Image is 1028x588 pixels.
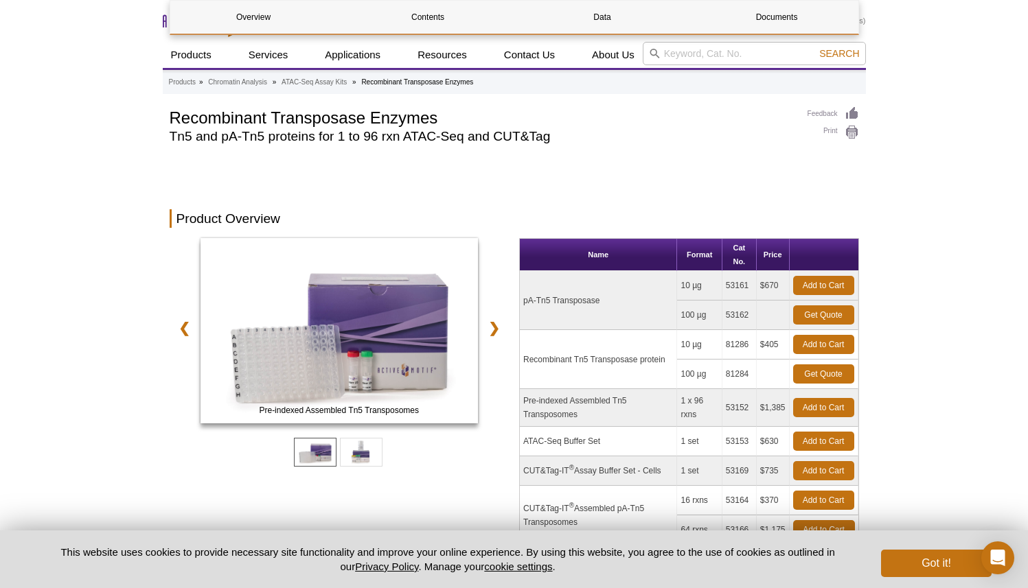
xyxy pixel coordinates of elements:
[815,47,863,60] button: Search
[479,312,509,344] a: ❯
[677,360,722,389] td: 100 µg
[520,427,677,456] td: ATAC-Seq Buffer Set
[793,491,854,510] a: Add to Cart
[757,427,790,456] td: $630
[722,456,757,486] td: 53169
[808,106,859,121] a: Feedback
[170,1,337,34] a: Overview
[520,456,677,486] td: CUT&Tag-IT Assay Buffer Set - Cells
[808,125,859,140] a: Print
[677,271,722,301] td: 10 µg
[793,276,854,295] a: Add to Cart
[273,78,277,86] li: »
[981,541,1014,574] div: Open Intercom Messenger
[519,1,686,34] a: Data
[170,130,794,143] h2: Tn5 and pA-Tn5 proteins for 1 to 96 rxn ATAC-Seq and CUT&Tag
[569,464,574,471] sup: ®
[819,48,859,59] span: Search
[677,486,722,515] td: 16 rxns
[757,389,790,427] td: $1,385
[520,271,677,330] td: pA-Tn5 Transposase
[793,398,854,417] a: Add to Cart
[757,271,790,301] td: $670
[677,239,722,271] th: Format
[757,456,790,486] td: $735
[37,545,859,574] p: This website uses cookies to provide necessary site functionality and improve your online experie...
[677,389,722,427] td: 1 x 96 rxns
[496,42,563,68] a: Contact Us
[169,76,196,89] a: Products
[722,330,757,360] td: 81286
[643,42,866,65] input: Keyword, Cat. No.
[722,515,757,545] td: 53166
[793,461,854,480] a: Add to Cart
[677,301,722,330] td: 100 µg
[881,550,991,577] button: Got it!
[201,238,479,427] a: ATAC-Seq Kit
[361,78,473,86] li: Recombinant Transposase Enzymes
[793,305,854,325] a: Get Quote
[757,239,790,271] th: Price
[757,330,790,360] td: $405
[282,76,347,89] a: ATAC-Seq Assay Kits
[208,76,267,89] a: Chromatin Analysis
[170,312,199,344] a: ❮
[170,106,794,127] h1: Recombinant Transposase Enzymes
[240,42,297,68] a: Services
[170,209,859,228] h2: Product Overview
[484,561,552,572] button: cookie settings
[203,403,475,417] span: Pre-indexed Assembled Tn5 Transposomes
[201,238,479,423] img: Pre-indexed Assembled Tn5 Transposomes
[317,42,389,68] a: Applications
[677,330,722,360] td: 10 µg
[409,42,475,68] a: Resources
[345,1,512,34] a: Contents
[163,42,220,68] a: Products
[793,335,854,354] a: Add to Cart
[677,515,722,545] td: 64 rxns
[722,301,757,330] td: 53162
[722,239,757,271] th: Cat No.
[569,502,574,509] sup: ®
[722,360,757,389] td: 81284
[520,330,677,389] td: Recombinant Tn5 Transposase protein
[694,1,860,34] a: Documents
[793,364,854,384] a: Get Quote
[352,78,356,86] li: »
[722,389,757,427] td: 53152
[793,520,855,539] a: Add to Cart
[757,486,790,515] td: $370
[355,561,418,572] a: Privacy Policy
[793,432,854,451] a: Add to Cart
[757,515,790,545] td: $1,175
[520,486,677,545] td: CUT&Tag-IT Assembled pA-Tn5 Transposomes
[722,427,757,456] td: 53153
[520,389,677,427] td: Pre-indexed Assembled Tn5 Transposomes
[722,486,757,515] td: 53164
[722,271,757,301] td: 53161
[677,427,722,456] td: 1 set
[520,239,677,271] th: Name
[199,78,203,86] li: »
[584,42,643,68] a: About Us
[677,456,722,486] td: 1 set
